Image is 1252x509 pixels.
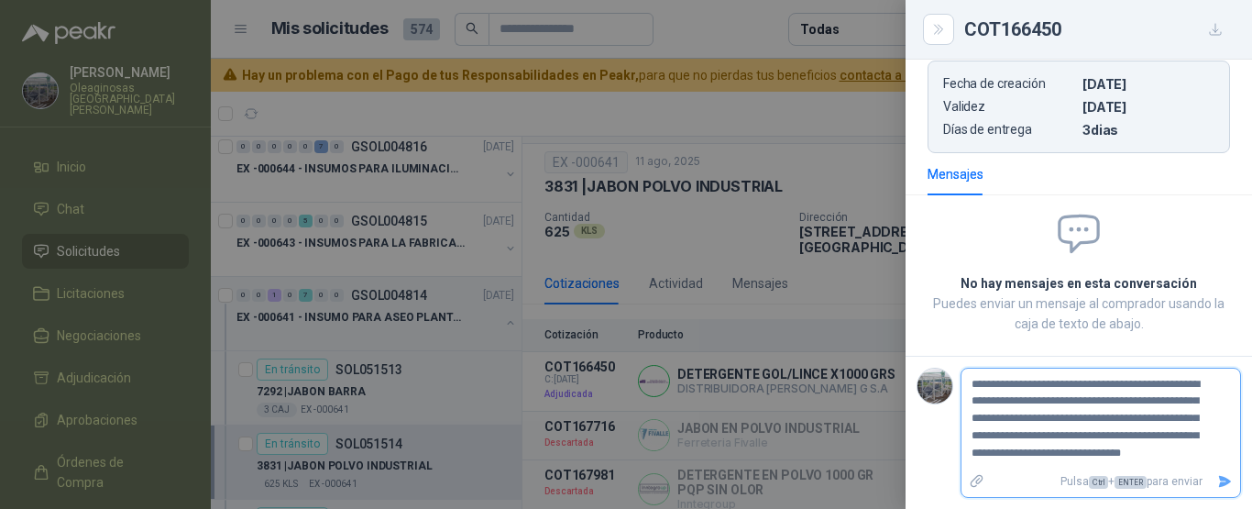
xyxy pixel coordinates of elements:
p: 3 dias [1082,122,1214,138]
p: Fecha de creación [943,76,1075,92]
img: Company Logo [917,369,952,404]
p: [DATE] [1082,76,1214,92]
h2: No hay mensajes en esta conversación [928,273,1230,293]
button: Enviar [1210,466,1240,498]
label: Adjuntar archivos [961,466,993,498]
p: [DATE] [1082,99,1214,115]
p: Validez [943,99,1075,115]
div: COT166450 [964,15,1230,44]
span: Ctrl [1089,476,1108,489]
span: ENTER [1115,476,1147,489]
div: Mensajes [928,164,983,184]
p: Días de entrega [943,122,1075,138]
button: Close [928,18,950,40]
p: Pulsa + para enviar [993,466,1211,498]
p: Puedes enviar un mensaje al comprador usando la caja de texto de abajo. [928,293,1230,334]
